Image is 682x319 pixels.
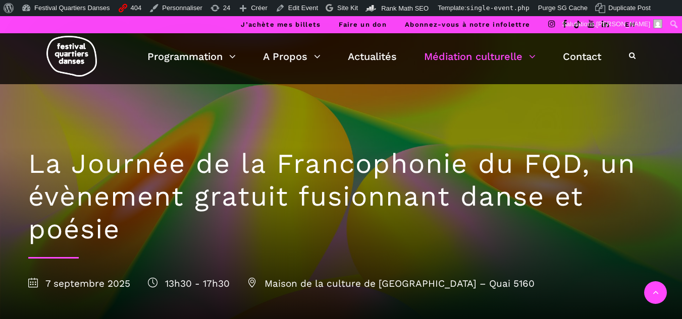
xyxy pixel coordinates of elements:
a: Abonnez-vous à notre infolettre [405,21,530,28]
a: A Propos [263,48,321,65]
a: Médiation culturelle [424,48,536,65]
span: Rank Math SEO [381,5,429,12]
img: logo-fqd-med [46,36,97,77]
a: J’achète mes billets [241,21,321,28]
h1: La Journée de la Francophonie du FQD, un évènement gratuit fusionnant danse et poésie [28,148,654,245]
span: [PERSON_NAME] [596,20,650,28]
a: Programmation [147,48,236,65]
a: Faire un don [339,21,387,28]
span: single-event.php [466,4,530,12]
a: Salutations, [558,16,666,32]
span: 7 septembre 2025 [28,278,130,289]
span: Maison de la culture de [GEOGRAPHIC_DATA] – Quai 5160 [247,278,535,289]
span: Site Kit [337,4,358,12]
span: 13h30 - 17h30 [148,278,230,289]
a: Contact [563,48,601,65]
a: Actualités [348,48,397,65]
